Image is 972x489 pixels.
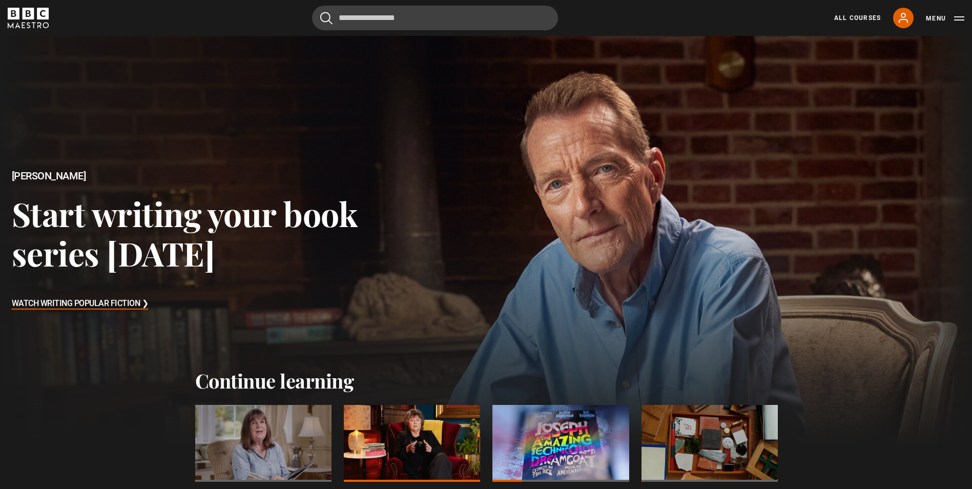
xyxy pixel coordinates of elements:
[320,12,333,25] button: Submit the search query
[312,6,558,30] input: Search
[8,8,49,28] svg: BBC Maestro
[12,194,389,273] h3: Start writing your book series [DATE]
[12,296,149,312] h3: Watch Writing Popular Fiction ❯
[195,369,777,393] h2: Continue learning
[834,13,881,23] a: All Courses
[926,13,964,24] button: Toggle navigation
[12,170,389,182] h2: [PERSON_NAME]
